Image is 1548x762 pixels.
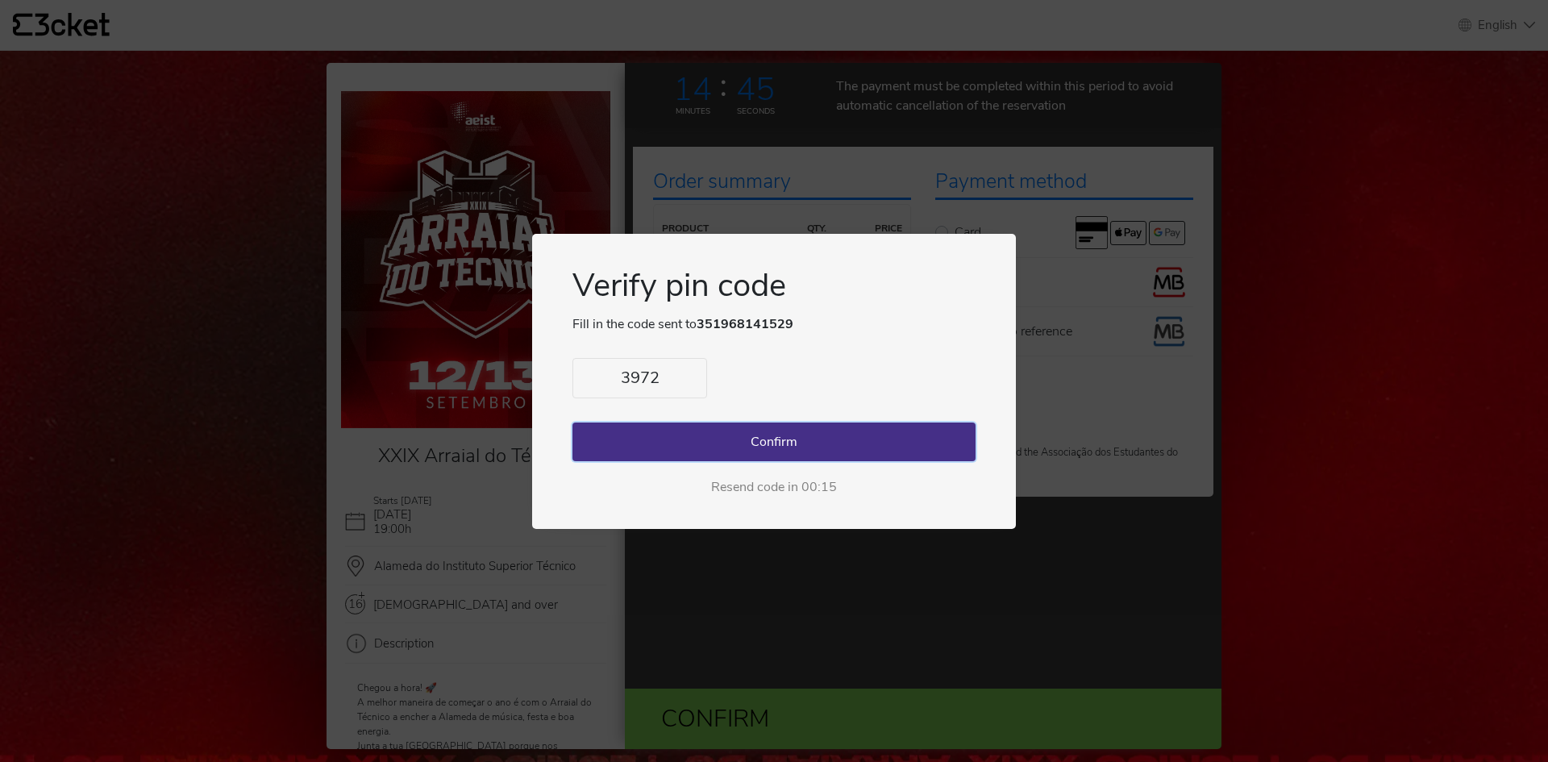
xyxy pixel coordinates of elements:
[572,314,976,334] p: Fill in the code sent to
[711,477,798,497] span: Resend code in
[801,477,837,497] div: 00:15
[697,315,793,333] strong: 351968141529
[572,266,976,314] h1: Verify pin code
[572,423,976,461] button: Confirm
